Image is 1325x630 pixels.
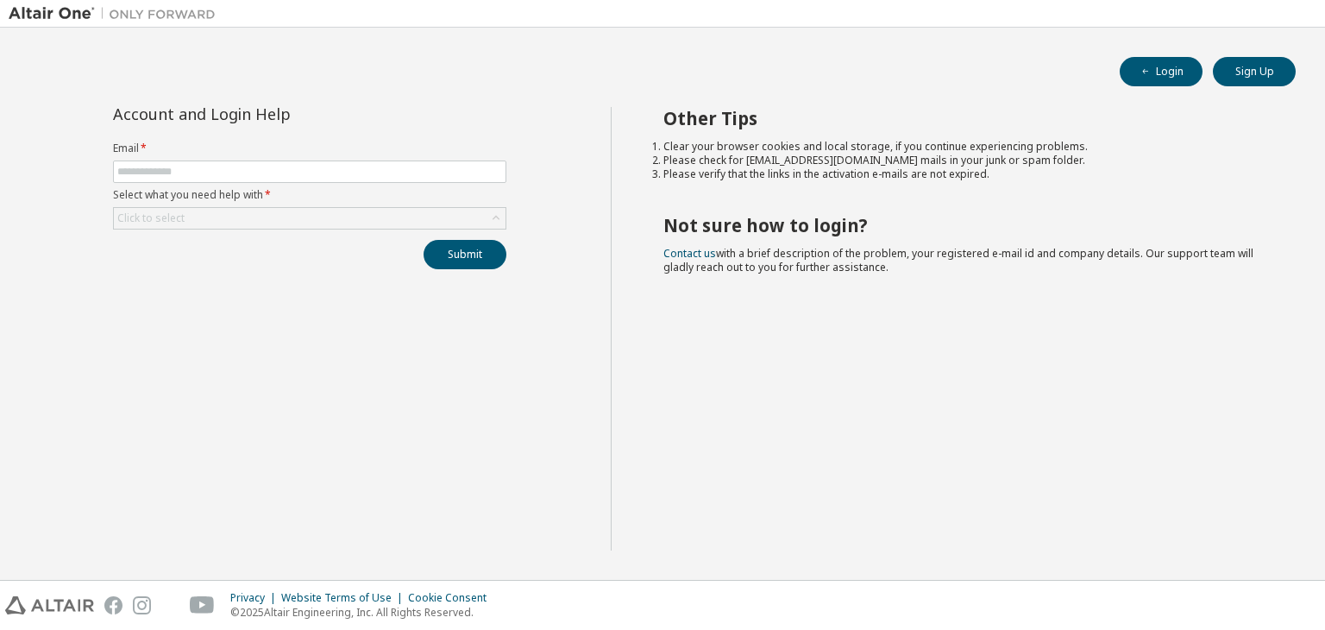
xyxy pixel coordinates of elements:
a: Contact us [663,246,716,261]
img: altair_logo.svg [5,596,94,614]
img: youtube.svg [190,596,215,614]
p: © 2025 Altair Engineering, Inc. All Rights Reserved. [230,605,497,620]
div: Click to select [114,208,506,229]
button: Sign Up [1213,57,1296,86]
div: Website Terms of Use [281,591,408,605]
label: Select what you need help with [113,188,506,202]
img: Altair One [9,5,224,22]
li: Clear your browser cookies and local storage, if you continue experiencing problems. [663,140,1265,154]
li: Please verify that the links in the activation e-mails are not expired. [663,167,1265,181]
h2: Other Tips [663,107,1265,129]
button: Login [1120,57,1203,86]
div: Account and Login Help [113,107,428,121]
img: instagram.svg [133,596,151,614]
span: with a brief description of the problem, your registered e-mail id and company details. Our suppo... [663,246,1253,274]
label: Email [113,142,506,155]
img: facebook.svg [104,596,122,614]
div: Cookie Consent [408,591,497,605]
div: Click to select [117,211,185,225]
div: Privacy [230,591,281,605]
button: Submit [424,240,506,269]
li: Please check for [EMAIL_ADDRESS][DOMAIN_NAME] mails in your junk or spam folder. [663,154,1265,167]
h2: Not sure how to login? [663,214,1265,236]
